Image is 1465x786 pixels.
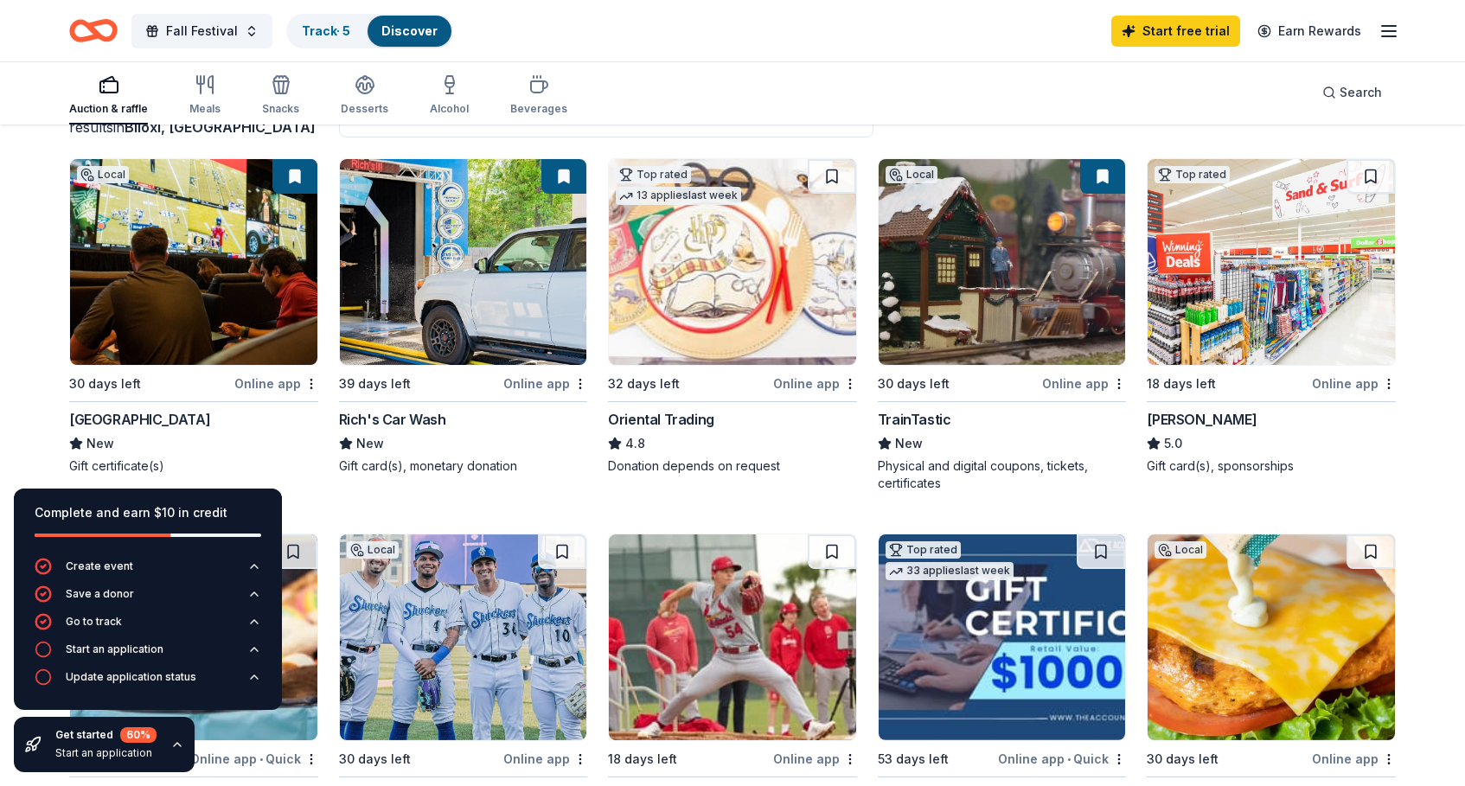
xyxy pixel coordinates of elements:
[77,166,129,183] div: Local
[55,727,157,743] div: Get started
[35,668,261,696] button: Update application status
[166,21,238,42] span: Fall Festival
[1147,158,1396,475] a: Image for Winn-DixieTop rated18 days leftOnline app[PERSON_NAME]5.0Gift card(s), sponsorships
[895,433,923,454] span: New
[1340,82,1382,103] span: Search
[234,373,318,394] div: Online app
[879,534,1126,740] img: Image for The Accounting Doctor
[773,748,857,770] div: Online app
[886,562,1014,580] div: 33 applies last week
[262,102,299,116] div: Snacks
[1155,166,1230,183] div: Top rated
[113,118,316,136] span: in
[35,641,261,668] button: Start an application
[339,158,588,475] a: Image for Rich's Car Wash39 days leftOnline appRich's Car WashNewGift card(s), monetary donation
[381,23,438,38] a: Discover
[66,587,134,601] div: Save a donor
[430,67,469,125] button: Alcohol
[886,541,961,559] div: Top rated
[1155,541,1206,559] div: Local
[302,23,350,38] a: Track· 5
[609,159,856,365] img: Image for Oriental Trading
[69,409,210,430] div: [GEOGRAPHIC_DATA]
[1164,433,1182,454] span: 5.0
[998,748,1126,770] div: Online app Quick
[69,102,148,116] div: Auction & raffle
[131,14,272,48] button: Fall Festival
[1042,373,1126,394] div: Online app
[69,67,148,125] button: Auction & raffle
[1067,752,1071,766] span: •
[430,102,469,116] div: Alcohol
[878,457,1127,492] div: Physical and digital coupons, tickets, certificates
[878,158,1127,492] a: Image for TrainTasticLocal30 days leftOnline appTrainTasticNewPhysical and digital coupons, ticke...
[616,166,691,183] div: Top rated
[35,502,261,523] div: Complete and earn $10 in credit
[66,642,163,656] div: Start an application
[69,10,118,51] a: Home
[1308,75,1396,110] button: Search
[125,118,316,136] span: Biloxi, [GEOGRAPHIC_DATA]
[69,158,318,475] a: Image for Scarlet Pearl Casino ResortLocal30 days leftOnline app[GEOGRAPHIC_DATA]NewGift certific...
[70,159,317,365] img: Image for Scarlet Pearl Casino Resort
[69,117,318,137] div: results
[286,14,453,48] button: Track· 5Discover
[609,534,856,740] img: Image for St Louis Cardinals
[1147,457,1396,475] div: Gift card(s), sponsorships
[878,374,950,394] div: 30 days left
[1312,373,1396,394] div: Online app
[35,558,261,585] button: Create event
[625,433,645,454] span: 4.8
[878,409,951,430] div: TrainTastic
[86,433,114,454] span: New
[339,749,411,770] div: 30 days left
[503,748,587,770] div: Online app
[608,749,677,770] div: 18 days left
[773,373,857,394] div: Online app
[341,67,388,125] button: Desserts
[616,187,741,205] div: 13 applies last week
[66,559,133,573] div: Create event
[1247,16,1372,47] a: Earn Rewards
[35,585,261,613] button: Save a donor
[1312,748,1396,770] div: Online app
[339,374,411,394] div: 39 days left
[356,433,384,454] span: New
[55,746,157,760] div: Start an application
[35,613,261,641] button: Go to track
[510,102,567,116] div: Beverages
[347,541,399,559] div: Local
[339,409,446,430] div: Rich's Car Wash
[189,67,221,125] button: Meals
[608,409,714,430] div: Oriental Trading
[340,159,587,365] img: Image for Rich's Car Wash
[1147,374,1216,394] div: 18 days left
[608,158,857,475] a: Image for Oriental TradingTop rated13 applieslast week32 days leftOnline appOriental Trading4.8Do...
[1147,409,1257,430] div: [PERSON_NAME]
[1111,16,1240,47] a: Start free trial
[886,166,937,183] div: Local
[339,457,588,475] div: Gift card(s), monetary donation
[66,615,122,629] div: Go to track
[189,102,221,116] div: Meals
[1147,749,1219,770] div: 30 days left
[341,102,388,116] div: Desserts
[120,727,157,743] div: 60 %
[262,67,299,125] button: Snacks
[340,534,587,740] img: Image for Biloxi Shuckers
[608,374,680,394] div: 32 days left
[69,374,141,394] div: 30 days left
[66,670,196,684] div: Update application status
[879,159,1126,365] img: Image for TrainTastic
[1148,159,1395,365] img: Image for Winn-Dixie
[69,457,318,475] div: Gift certificate(s)
[608,457,857,475] div: Donation depends on request
[503,373,587,394] div: Online app
[878,749,949,770] div: 53 days left
[1148,534,1395,740] img: Image for Chick-fil-A D'Iberville
[510,67,567,125] button: Beverages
